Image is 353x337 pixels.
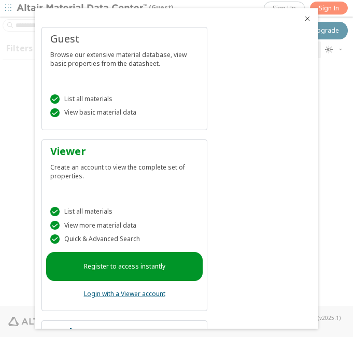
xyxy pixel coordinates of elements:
[50,108,199,118] div: View basic material data
[303,15,312,23] button: Close
[50,108,60,118] div: 
[84,289,165,298] a: Login with a Viewer account
[50,32,199,46] div: Guest
[46,252,203,281] a: Register to access instantly
[50,159,199,180] div: Create an account to view the complete set of properties.
[50,234,60,244] div: 
[50,94,60,104] div: 
[50,94,199,104] div: List all materials
[50,207,60,216] div: 
[50,221,199,230] div: View more material data
[50,207,199,216] div: List all materials
[50,234,199,244] div: Quick & Advanced Search
[50,144,199,159] div: Viewer
[50,221,60,230] div: 
[50,46,199,68] div: Browse our extensive material database, view basic properties from the datasheet.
